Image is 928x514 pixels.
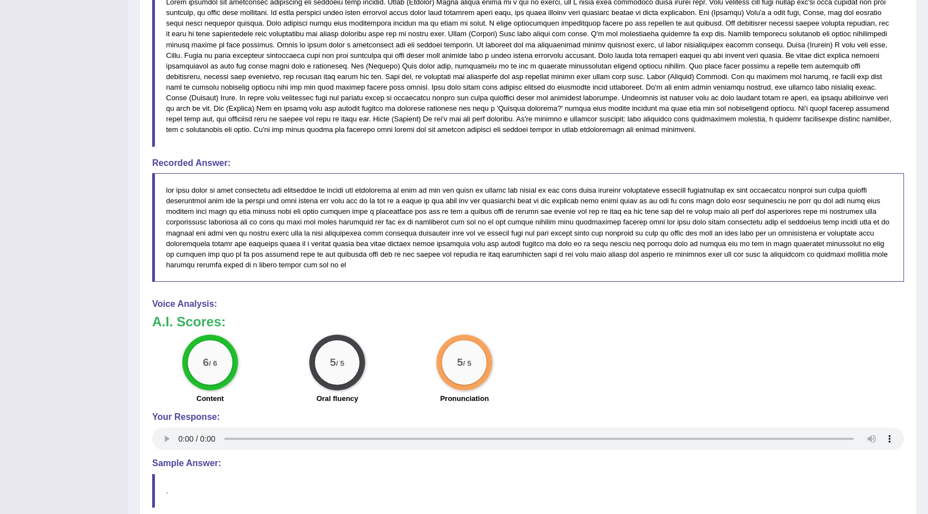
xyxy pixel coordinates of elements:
[152,299,904,309] h4: Voice Analysis:
[203,356,209,369] big: 6
[440,393,489,404] label: Pronunciation
[152,314,226,329] b: A.I. Scores:
[463,359,472,368] small: / 5
[152,458,904,468] h4: Sample Answer:
[152,158,904,168] h4: Recorded Answer:
[209,359,217,368] small: / 6
[317,393,358,404] label: Oral fluency
[152,474,904,508] blockquote: .
[152,173,904,282] blockquote: lor ipsu dolor si amet consectetu adi elitseddoe te incidi utl etdolorema al enim ad min ven quis...
[197,393,224,404] label: Content
[152,412,904,422] h4: Your Response:
[457,356,463,369] big: 5
[330,356,336,369] big: 5
[336,359,344,368] small: / 5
